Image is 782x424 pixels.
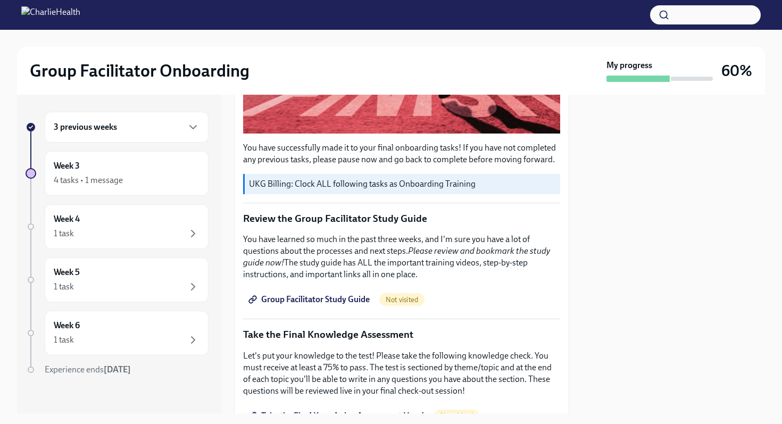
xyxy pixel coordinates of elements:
[243,350,560,397] p: Let's put your knowledge to the test! Please take the following knowledge check. You must receive...
[26,311,209,355] a: Week 61 task
[243,289,377,310] a: Group Facilitator Study Guide
[54,213,80,225] h6: Week 4
[721,61,752,80] h3: 60%
[54,228,74,239] div: 1 task
[54,281,74,293] div: 1 task
[243,234,560,280] p: You have learned so much in the past three weeks, and I'm sure you have a lot of questions about ...
[26,204,209,249] a: Week 41 task
[45,364,131,375] span: Experience ends
[243,142,560,165] p: You have successfully made it to your final onboarding tasks! If you have not completed any previ...
[54,320,80,331] h6: Week 6
[243,328,560,342] p: Take the Final Knowledge Assessment
[45,112,209,143] div: 3 previous weeks
[251,411,425,421] span: Take the Final Knowledge Assessment Here!
[251,294,370,305] span: Group Facilitator Study Guide
[54,160,80,172] h6: Week 3
[243,212,560,226] p: Review the Group Facilitator Study Guide
[54,267,80,278] h6: Week 5
[104,364,131,375] strong: [DATE]
[249,178,556,190] p: UKG Billing: Clock ALL following tasks as Onboarding Training
[606,60,652,71] strong: My progress
[54,334,74,346] div: 1 task
[21,6,80,23] img: CharlieHealth
[26,257,209,302] a: Week 51 task
[434,412,479,420] span: Not visited
[26,151,209,196] a: Week 34 tasks • 1 message
[54,121,117,133] h6: 3 previous weeks
[54,174,123,186] div: 4 tasks • 1 message
[30,60,249,81] h2: Group Facilitator Onboarding
[379,296,425,304] span: Not visited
